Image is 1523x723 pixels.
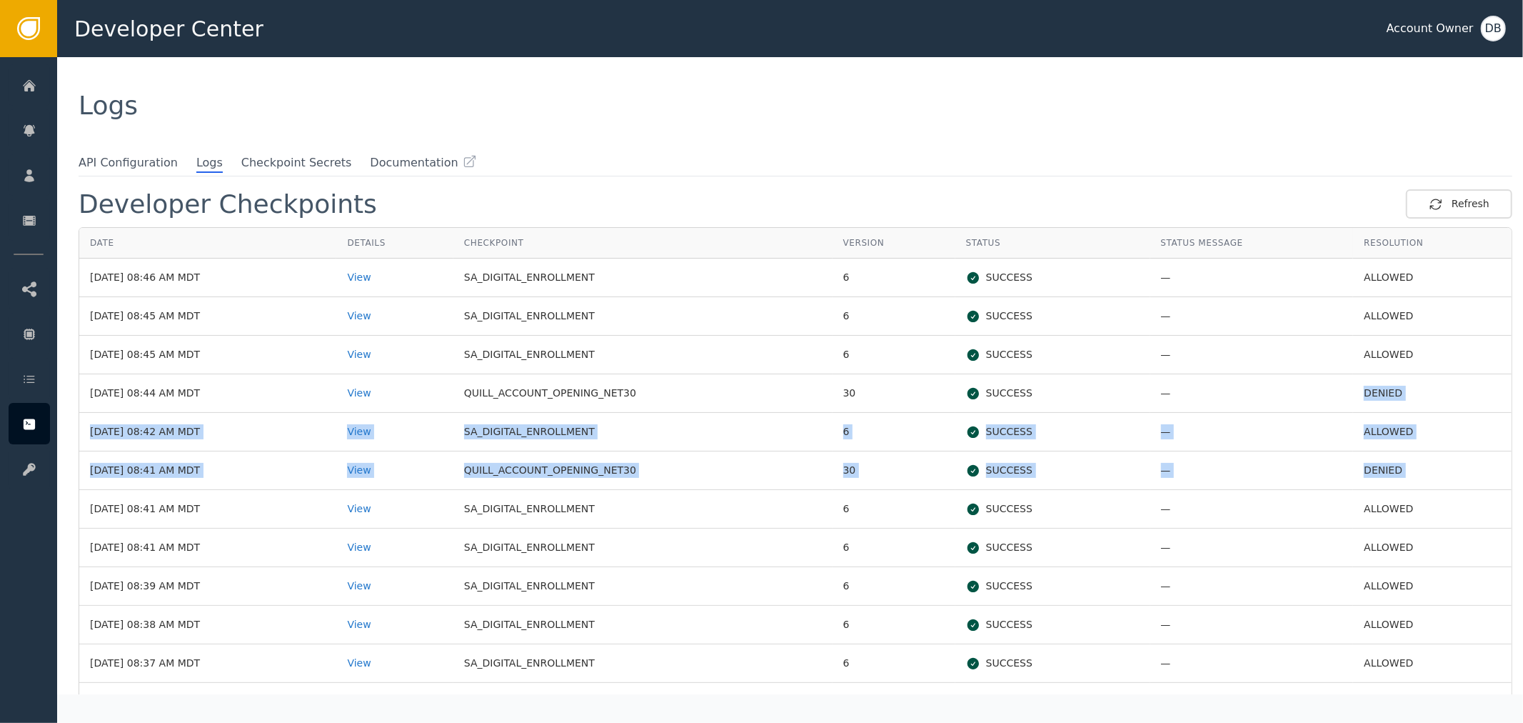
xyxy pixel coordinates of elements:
[453,567,833,606] td: SA_DIGITAL_ENROLLMENT
[1150,259,1354,297] td: —
[79,191,377,217] div: Developer Checkpoints
[79,374,336,413] td: [DATE] 08:44 AM MDT
[833,683,955,722] td: 6
[1353,644,1512,683] td: ALLOWED
[347,424,442,439] div: View
[833,297,955,336] td: 6
[79,606,336,644] td: [DATE] 08:38 AM MDT
[1353,259,1512,297] td: ALLOWED
[453,336,833,374] td: SA_DIGITAL_ENROLLMENT
[1406,189,1512,219] button: Refresh
[79,297,336,336] td: [DATE] 08:45 AM MDT
[1150,567,1354,606] td: —
[347,540,442,555] div: View
[966,617,1140,632] div: SUCCESS
[453,297,833,336] td: SA_DIGITAL_ENROLLMENT
[347,386,442,401] div: View
[347,270,442,285] div: View
[966,347,1140,362] div: SUCCESS
[1161,236,1343,249] div: Status Message
[79,452,336,490] td: [DATE] 08:41 AM MDT
[833,452,955,490] td: 30
[453,644,833,683] td: SA_DIGITAL_ENROLLMENT
[347,579,442,594] div: View
[79,567,336,606] td: [DATE] 08:39 AM MDT
[843,236,945,249] div: Version
[453,374,833,413] td: QUILL_ACCOUNT_OPENING_NET30
[966,386,1140,401] div: SUCCESS
[1353,529,1512,567] td: ALLOWED
[966,502,1140,517] div: SUCCESS
[966,656,1140,671] div: SUCCESS
[79,683,336,722] td: [DATE] 08:37 AM MDT
[833,644,955,683] td: 6
[833,259,955,297] td: 6
[1150,683,1354,722] td: —
[966,309,1140,324] div: SUCCESS
[966,236,1140,249] div: Status
[347,463,442,478] div: View
[1364,236,1501,249] div: Resolution
[241,154,352,171] span: Checkpoint Secrets
[196,154,223,173] span: Logs
[370,154,458,171] span: Documentation
[1481,16,1506,41] button: DB
[370,154,476,171] a: Documentation
[1353,683,1512,722] td: ALLOWED
[453,683,833,722] td: SA_DIGITAL_ENROLLMENT
[347,617,442,632] div: View
[1150,452,1354,490] td: —
[966,424,1140,439] div: SUCCESS
[1353,490,1512,529] td: ALLOWED
[1150,374,1354,413] td: —
[1150,644,1354,683] td: —
[833,529,955,567] td: 6
[79,91,138,120] span: Logs
[347,656,442,671] div: View
[79,336,336,374] td: [DATE] 08:45 AM MDT
[1387,20,1474,37] div: Account Owner
[1353,452,1512,490] td: DENIED
[1150,413,1354,452] td: —
[1150,336,1354,374] td: —
[966,463,1140,478] div: SUCCESS
[453,606,833,644] td: SA_DIGITAL_ENROLLMENT
[833,413,955,452] td: 6
[1429,196,1489,211] div: Refresh
[453,490,833,529] td: SA_DIGITAL_ENROLLMENT
[833,374,955,413] td: 30
[79,529,336,567] td: [DATE] 08:41 AM MDT
[79,644,336,683] td: [DATE] 08:37 AM MDT
[74,13,263,45] span: Developer Center
[347,502,442,517] div: View
[79,259,336,297] td: [DATE] 08:46 AM MDT
[1353,297,1512,336] td: ALLOWED
[453,259,833,297] td: SA_DIGITAL_ENROLLMENT
[347,309,442,324] div: View
[833,606,955,644] td: 6
[1353,374,1512,413] td: DENIED
[966,270,1140,285] div: SUCCESS
[1353,606,1512,644] td: ALLOWED
[90,236,326,249] div: Date
[1150,490,1354,529] td: —
[833,336,955,374] td: 6
[1150,606,1354,644] td: —
[347,236,442,249] div: Details
[464,236,822,249] div: Checkpoint
[1353,567,1512,606] td: ALLOWED
[453,413,833,452] td: SA_DIGITAL_ENROLLMENT
[1150,529,1354,567] td: —
[833,490,955,529] td: 6
[1353,336,1512,374] td: ALLOWED
[966,579,1140,594] div: SUCCESS
[79,413,336,452] td: [DATE] 08:42 AM MDT
[966,540,1140,555] div: SUCCESS
[1353,413,1512,452] td: ALLOWED
[453,529,833,567] td: SA_DIGITAL_ENROLLMENT
[79,154,178,171] span: API Configuration
[79,490,336,529] td: [DATE] 08:41 AM MDT
[453,452,833,490] td: QUILL_ACCOUNT_OPENING_NET30
[833,567,955,606] td: 6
